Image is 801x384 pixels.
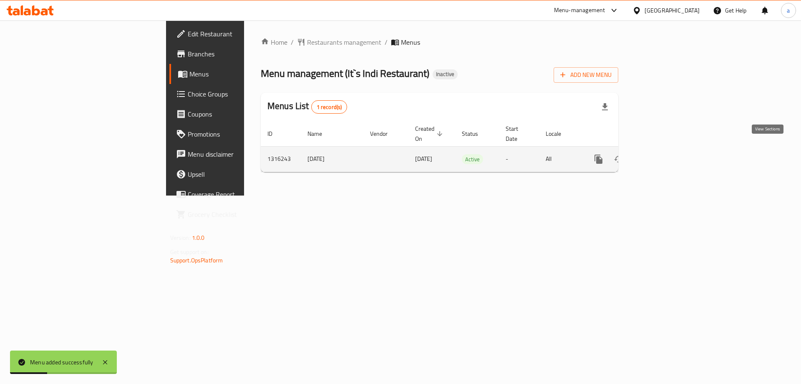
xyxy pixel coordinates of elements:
span: Promotions [188,129,293,139]
button: more [589,149,609,169]
a: Grocery Checklist [169,204,300,224]
div: Menu added successfully [30,358,93,367]
a: Branches [169,44,300,64]
span: Get support on: [170,247,209,257]
a: Menus [169,64,300,84]
a: Menu disclaimer [169,144,300,164]
span: 1 record(s) [312,103,347,111]
span: Upsell [188,169,293,179]
div: [GEOGRAPHIC_DATA] [645,6,700,15]
span: Restaurants management [307,37,381,47]
th: Actions [582,121,675,147]
span: Version: [170,232,191,243]
li: / [385,37,388,47]
span: Menus [401,37,420,47]
h2: Menus List [267,100,347,114]
span: Menus [189,69,293,79]
span: Start Date [506,124,529,144]
nav: breadcrumb [261,37,618,47]
span: Coverage Report [188,189,293,199]
span: [DATE] [415,153,432,164]
a: Coupons [169,104,300,124]
span: Choice Groups [188,89,293,99]
span: Add New Menu [560,70,612,80]
a: Coverage Report [169,184,300,204]
a: Promotions [169,124,300,144]
div: Inactive [433,69,458,79]
span: ID [267,129,283,139]
a: Choice Groups [169,84,300,104]
a: Support.OpsPlatform [170,255,223,266]
td: [DATE] [301,146,363,172]
a: Restaurants management [297,37,381,47]
span: Active [462,155,483,164]
td: - [499,146,539,172]
span: 1.0.0 [192,232,205,243]
button: Add New Menu [554,67,618,83]
span: a [787,6,790,15]
span: Status [462,129,489,139]
span: Grocery Checklist [188,209,293,219]
span: Edit Restaurant [188,29,293,39]
a: Upsell [169,164,300,184]
table: enhanced table [261,121,675,172]
span: Created On [415,124,445,144]
span: Coupons [188,109,293,119]
span: Menu management ( It`s Indi Restaurant ) [261,64,429,83]
div: Total records count [311,100,348,114]
span: Name [307,129,333,139]
button: Change Status [609,149,629,169]
a: Edit Restaurant [169,24,300,44]
span: Menu disclaimer [188,149,293,159]
td: All [539,146,582,172]
span: Inactive [433,71,458,78]
span: Branches [188,49,293,59]
div: Menu-management [554,5,605,15]
span: Locale [546,129,572,139]
span: Vendor [370,129,398,139]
